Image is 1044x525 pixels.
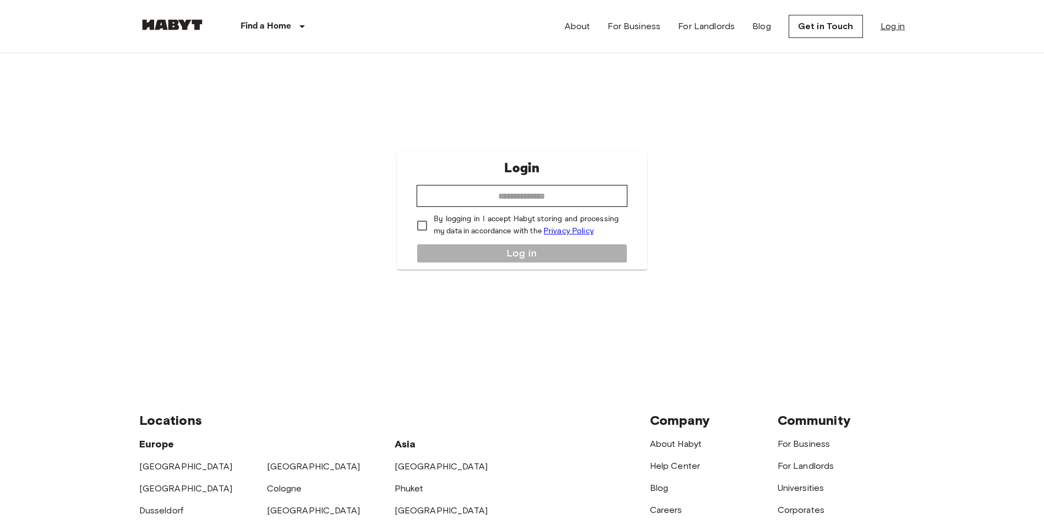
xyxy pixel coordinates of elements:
a: Blog [650,483,669,493]
a: Blog [752,20,771,33]
a: Cologne [267,483,302,494]
a: Phuket [395,483,424,494]
a: Privacy Policy [544,226,594,236]
a: [GEOGRAPHIC_DATA] [139,483,233,494]
a: About [565,20,591,33]
a: [GEOGRAPHIC_DATA] [395,505,488,516]
a: For Business [778,439,830,449]
a: For Business [608,20,660,33]
a: [GEOGRAPHIC_DATA] [395,461,488,472]
a: Help Center [650,461,701,471]
a: [GEOGRAPHIC_DATA] [267,461,360,472]
p: Login [504,158,539,178]
a: About Habyt [650,439,702,449]
a: Universities [778,483,824,493]
a: Dusseldorf [139,505,184,516]
a: Careers [650,505,682,515]
a: For Landlords [678,20,735,33]
a: Log in [881,20,905,33]
a: Corporates [778,505,825,515]
a: [GEOGRAPHIC_DATA] [139,461,233,472]
span: Locations [139,412,202,428]
span: Community [778,412,851,428]
p: By logging in I accept Habyt storing and processing my data in accordance with the [434,214,619,237]
a: [GEOGRAPHIC_DATA] [267,505,360,516]
img: Habyt [139,19,205,30]
span: Europe [139,438,174,450]
p: Find a Home [240,20,292,33]
a: Get in Touch [789,15,863,38]
span: Company [650,412,710,428]
a: For Landlords [778,461,834,471]
span: Asia [395,438,416,450]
